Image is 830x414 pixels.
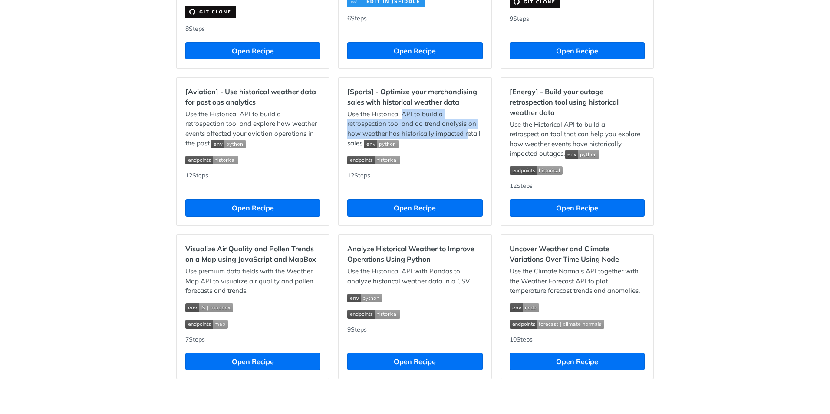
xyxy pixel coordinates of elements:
[185,243,320,264] h2: Visualize Air Quality and Pollen Trends on a Map using JavaScript and MapBox
[185,199,320,217] button: Open Recipe
[347,171,482,191] div: 12 Steps
[510,165,645,175] span: Expand image
[185,7,236,15] a: Expand image
[211,140,246,148] img: env
[347,14,482,33] div: 6 Steps
[510,243,645,264] h2: Uncover Weather and Climate Variations Over Time Using Node
[185,171,320,191] div: 12 Steps
[185,86,320,107] h2: [Aviation] - Use historical weather data for post ops analytics
[185,266,320,296] p: Use premium data fields with the Weather Map API to visualize air quality and pollen forecasts an...
[510,335,645,344] div: 10 Steps
[347,199,482,217] button: Open Recipe
[185,109,320,148] p: Use the Historical API to build a retrospection tool and explore how weather events affected your...
[347,310,400,319] img: endpoint
[364,140,399,148] img: env
[347,86,482,107] h2: [Sports] - Optimize your merchandising sales with historical weather data
[185,156,238,164] img: endpoint
[510,42,645,59] button: Open Recipe
[565,150,599,159] img: env
[347,294,382,302] img: env
[510,181,645,191] div: 12 Steps
[185,42,320,59] button: Open Recipe
[347,292,482,302] span: Expand image
[510,166,563,175] img: endpoint
[185,319,320,329] span: Expand image
[185,155,320,165] span: Expand image
[565,149,599,158] span: Expand image
[347,243,482,264] h2: Analyze Historical Weather to Improve Operations Using Python
[185,302,320,312] span: Expand image
[185,24,320,33] div: 8 Steps
[211,139,246,147] span: Expand image
[347,109,482,148] p: Use the Historical API to build a retrospection tool and do trend analysis on how weather has his...
[347,156,400,164] img: endpoint
[347,309,482,319] span: Expand image
[185,6,236,18] img: clone
[185,353,320,370] button: Open Recipe
[510,120,645,159] p: Use the Historical API to build a retrospection tool that can help you explore how weather events...
[347,42,482,59] button: Open Recipe
[347,266,482,286] p: Use the Historical API with Pandas to analyze historical weather data in a CSV.
[347,325,482,344] div: 9 Steps
[510,86,645,118] h2: [Energy] - Build your outage retrospection tool using historical weather data
[510,320,604,329] img: endpoint
[510,14,645,33] div: 9 Steps
[185,320,228,329] img: endpoint
[347,155,482,165] span: Expand image
[510,319,645,329] span: Expand image
[510,302,645,312] span: Expand image
[185,303,233,312] img: env
[510,353,645,370] button: Open Recipe
[364,139,399,147] span: Expand image
[347,353,482,370] button: Open Recipe
[510,266,645,296] p: Use the Climate Normals API together with the Weather Forecast API to plot temperature forecast t...
[185,335,320,344] div: 7 Steps
[510,199,645,217] button: Open Recipe
[510,303,539,312] img: env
